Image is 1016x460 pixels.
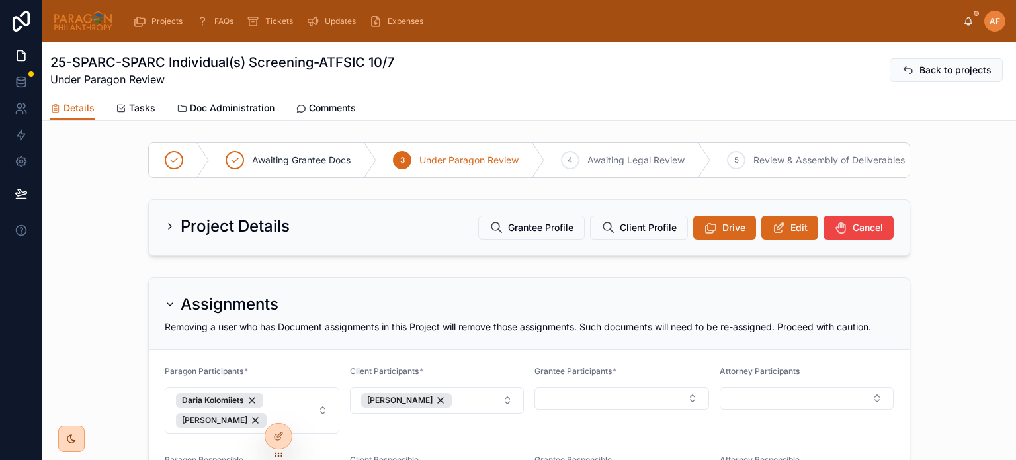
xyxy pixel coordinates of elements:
[265,16,293,26] span: Tickets
[388,16,423,26] span: Expenses
[720,387,894,410] button: Select Button
[151,16,183,26] span: Projects
[50,71,394,87] span: Under Paragon Review
[296,96,356,122] a: Comments
[190,101,275,115] span: Doc Administration
[50,53,394,71] h1: 25-SPARC-SPARC Individual(s) Screening-ATFSIC 10/7
[350,387,525,414] button: Select Button
[534,366,612,376] span: Grantee Participants
[367,395,433,406] span: [PERSON_NAME]
[181,294,278,315] h2: Assignments
[53,11,113,32] img: App logo
[734,155,739,165] span: 5
[508,221,573,234] span: Grantee Profile
[400,155,405,165] span: 3
[824,216,894,240] button: Cancel
[165,366,243,376] span: Paragon Participants
[720,366,800,376] span: Attorney Participants
[620,221,677,234] span: Client Profile
[182,415,247,426] span: [PERSON_NAME]
[124,7,963,36] div: scrollable content
[129,101,155,115] span: Tasks
[568,155,573,165] span: 4
[722,221,745,234] span: Drive
[693,216,756,240] button: Drive
[192,9,243,33] a: FAQs
[176,413,267,428] button: Unselect 30
[309,101,356,115] span: Comments
[165,321,871,332] span: Removing a user who has Document assignments in this Project will remove those assignments. Such ...
[361,393,452,408] button: Unselect 386
[587,154,685,167] span: Awaiting Legal Review
[165,387,339,434] button: Select Button
[990,16,1000,26] span: AF
[419,154,519,167] span: Under Paragon Review
[252,154,351,167] span: Awaiting Grantee Docs
[176,393,263,408] button: Unselect 24
[534,387,709,410] button: Select Button
[590,216,688,240] button: Client Profile
[919,64,992,77] span: Back to projects
[181,216,290,237] h2: Project Details
[790,221,808,234] span: Edit
[890,58,1003,82] button: Back to projects
[50,96,95,121] a: Details
[177,96,275,122] a: Doc Administration
[853,221,883,234] span: Cancel
[214,16,233,26] span: FAQs
[116,96,155,122] a: Tasks
[63,101,95,115] span: Details
[325,16,356,26] span: Updates
[753,154,905,167] span: Review & Assembly of Deliverables
[365,9,433,33] a: Expenses
[129,9,192,33] a: Projects
[350,366,419,376] span: Client Participants
[182,395,244,406] span: Daria Kolomiiets
[243,9,302,33] a: Tickets
[302,9,365,33] a: Updates
[478,216,585,240] button: Grantee Profile
[761,216,818,240] button: Edit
